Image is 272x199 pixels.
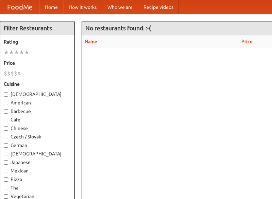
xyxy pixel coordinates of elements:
label: Pizza [4,176,71,183]
h5: Cuisine [4,81,71,87]
li: $ [4,70,7,77]
h5: Rating [4,38,71,45]
input: Cafe [4,118,8,122]
input: Vegetarian [4,194,8,199]
input: American [4,101,8,105]
li: $ [17,70,21,77]
li: $ [14,70,17,77]
a: Home [39,0,63,14]
input: [DEMOGRAPHIC_DATA] [4,152,8,156]
input: Czech / Slovak [4,135,8,139]
input: Japanese [4,160,8,165]
label: [DEMOGRAPHIC_DATA] [4,150,71,157]
input: Thai [4,186,8,190]
li: ★ [24,49,29,56]
label: Czech / Slovak [4,133,71,140]
label: Chinese [4,125,71,132]
li: $ [7,70,11,77]
a: Name [85,39,97,44]
a: Who we are [102,0,138,14]
input: Mexican [4,169,8,173]
label: German [4,142,71,149]
label: Mexican [4,167,71,174]
a: Recipe videos [138,0,179,14]
input: German [4,143,8,148]
label: American [4,99,71,106]
label: Barbecue [4,108,71,115]
ng-pluralize: No restaurants found. :-( [85,25,151,31]
a: Price [241,39,253,44]
input: Chinese [4,126,8,131]
a: FoodMe [0,0,39,14]
h5: Price [4,60,71,66]
input: [DEMOGRAPHIC_DATA] [4,92,8,97]
li: ★ [4,49,9,56]
h4: Filter Restaurants [0,21,74,35]
li: ★ [9,49,14,56]
li: ★ [14,49,19,56]
label: [DEMOGRAPHIC_DATA] [4,91,71,98]
a: How it works [63,0,102,14]
label: Thai [4,184,71,191]
input: Barbecue [4,109,8,114]
label: Cafe [4,116,71,123]
label: Japanese [4,159,71,166]
li: $ [11,70,14,77]
li: ★ [19,49,24,56]
input: Pizza [4,177,8,182]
